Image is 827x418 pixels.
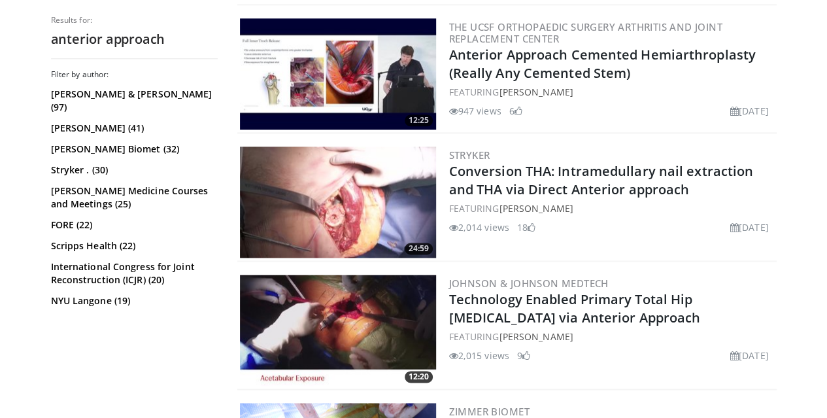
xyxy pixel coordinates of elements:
[51,294,214,307] a: NYU Langone (19)
[517,220,535,234] li: 18
[240,147,436,258] img: f2681aa5-e24c-4cda-9d8f-322f406b0ba1.300x170_q85_crop-smart_upscale.jpg
[449,148,490,162] a: Stryker
[51,143,214,156] a: [PERSON_NAME] Biomet (32)
[240,18,436,130] a: 12:25
[449,85,774,99] div: FEATURING
[499,86,573,98] a: [PERSON_NAME]
[499,330,573,343] a: [PERSON_NAME]
[51,69,218,80] h3: Filter by author:
[449,220,509,234] li: 2,014 views
[240,275,436,386] img: ca0d5772-d6f0-440f-9d9c-544dbf2110f6.300x170_q85_crop-smart_upscale.jpg
[51,260,214,287] a: International Congress for Joint Reconstruction (ICJR) (20)
[449,162,754,198] a: Conversion THA: Intramedullary nail extraction and THA via Direct Anterior approach
[51,31,218,48] h2: anterior approach
[499,202,573,215] a: [PERSON_NAME]
[405,371,433,383] span: 12:20
[240,147,436,258] a: 24:59
[51,184,214,211] a: [PERSON_NAME] Medicine Courses and Meetings (25)
[405,114,433,126] span: 12:25
[51,122,214,135] a: [PERSON_NAME] (41)
[449,290,701,326] a: Technology Enabled Primary Total Hip [MEDICAL_DATA] via Anterior Approach
[51,164,214,177] a: Stryker . (30)
[517,349,530,362] li: 9
[51,239,214,253] a: Scripps Health (22)
[51,15,218,26] p: Results for:
[240,275,436,386] a: 12:20
[449,330,774,343] div: FEATURING
[51,88,214,114] a: [PERSON_NAME] & [PERSON_NAME] (97)
[509,104,522,118] li: 6
[730,220,769,234] li: [DATE]
[730,349,769,362] li: [DATE]
[240,18,436,130] img: 5bc648da-9d92-4469-abc0-8971cd17e79d.300x170_q85_crop-smart_upscale.jpg
[730,104,769,118] li: [DATE]
[449,349,509,362] li: 2,015 views
[449,277,609,290] a: Johnson & Johnson MedTech
[449,104,501,118] li: 947 views
[449,20,722,45] a: The UCSF Orthopaedic Surgery Arthritis and Joint Replacement Center
[405,243,433,254] span: 24:59
[449,201,774,215] div: FEATURING
[449,405,530,418] a: Zimmer Biomet
[51,218,214,232] a: FORE (22)
[449,46,756,82] a: Anterior Approach Cemented Hemiarthroplasty (Really Any Cemented Stem)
